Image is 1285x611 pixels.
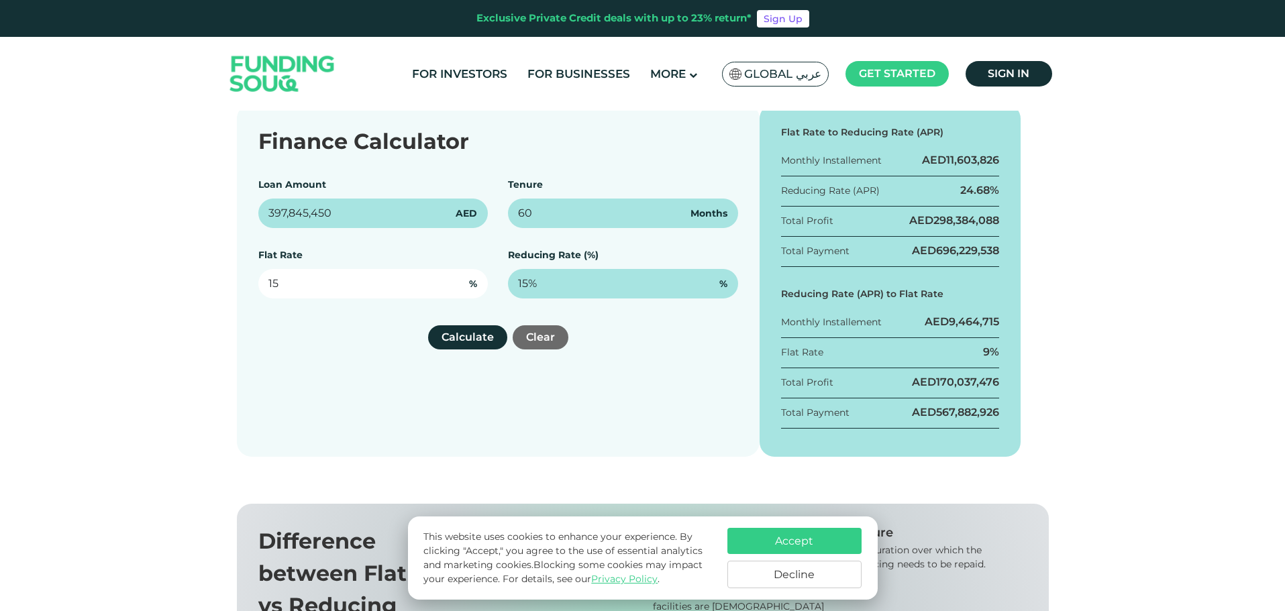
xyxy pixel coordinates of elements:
[258,125,738,158] div: Finance Calculator
[727,561,862,588] button: Decline
[757,10,809,27] a: Sign Up
[744,66,821,82] span: Global عربي
[781,287,1000,301] div: Reducing Rate (APR) to Flat Rate
[513,325,568,349] button: Clear
[650,67,686,80] span: More
[217,40,348,108] img: Logo
[859,67,935,80] span: Get started
[729,68,741,80] img: SA Flag
[508,178,543,190] label: Tenure
[781,315,882,329] div: Monthly Installement
[781,244,850,258] div: Total Payment
[503,573,660,585] span: For details, see our .
[912,405,999,420] div: AED
[781,154,882,168] div: Monthly Installement
[508,249,599,261] label: Reducing Rate (%)
[922,153,999,168] div: AED
[781,345,823,359] div: Flat Rate
[933,214,999,227] span: 298,384,088
[690,207,727,221] span: Months
[781,376,833,390] div: Total Profit
[409,63,511,85] a: For Investors
[524,63,633,85] a: For Businesses
[469,277,477,291] span: %
[591,573,658,585] a: Privacy Policy
[983,345,999,359] div: 9%
[781,125,1000,140] div: Flat Rate to Reducing Rate (APR)
[960,183,999,198] div: 24.68%
[912,243,999,258] div: AED
[423,530,713,586] p: This website uses cookies to enhance your experience. By clicking "Accept," you agree to the use ...
[727,528,862,554] button: Accept
[476,11,752,26] div: Exclusive Private Credit deals with up to 23% return*
[925,315,999,329] div: AED
[850,525,1027,540] div: Tenure
[912,375,999,390] div: AED
[428,325,507,349] button: Calculate
[949,315,999,328] span: 9,464,715
[936,244,999,257] span: 696,229,538
[258,178,326,190] label: Loan Amount
[936,376,999,388] span: 170,037,476
[781,184,880,198] div: Reducing Rate (APR)
[456,207,477,221] span: AED
[781,214,833,228] div: Total Profit
[946,154,999,166] span: 11,603,826
[423,559,703,585] span: Blocking some cookies may impact your experience.
[850,543,1027,571] div: The duration over which the financing needs to be repaid.
[909,213,999,228] div: AED
[936,406,999,419] span: 567,882,926
[988,67,1029,80] span: Sign in
[258,249,303,261] label: Flat Rate
[781,406,850,420] div: Total Payment
[719,277,727,291] span: %
[966,61,1052,87] a: Sign in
